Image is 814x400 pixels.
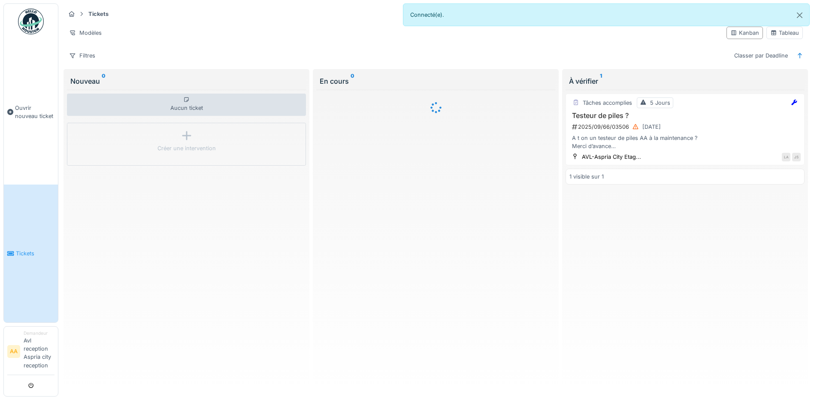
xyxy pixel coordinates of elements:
div: Créer une intervention [157,144,216,152]
div: Classer par Deadline [730,49,792,62]
div: Connecté(e). [403,3,810,26]
div: 1 visible sur 1 [569,173,604,181]
div: Tableau [770,29,799,37]
div: Tâches accomplies [583,99,632,107]
sup: 1 [600,76,602,86]
div: Kanban [730,29,759,37]
div: 2025/09/66/03506 [571,121,801,132]
li: AA [7,345,20,358]
div: À vérifier [569,76,801,86]
img: Badge_color-CXgf-gQk.svg [18,9,44,34]
div: Filtres [65,49,99,62]
div: Aucun ticket [67,94,306,116]
strong: Tickets [85,10,112,18]
span: Ouvrir nouveau ticket [15,104,54,120]
div: [DATE] [642,123,661,131]
div: Nouveau [70,76,303,86]
div: A t on un testeur de piles AA à la maintenance ? Merci d’avance [PERSON_NAME] [569,134,801,150]
sup: 0 [102,76,106,86]
a: AA DemandeurAvl reception Aspria city reception [7,330,54,375]
a: Tickets [4,185,58,322]
li: Avl reception Aspria city reception [24,330,54,373]
a: Ouvrir nouveau ticket [4,39,58,185]
h3: Testeur de piles ? [569,112,801,120]
button: Close [790,4,809,27]
div: LA [782,153,790,161]
div: En cours [320,76,552,86]
div: JS [792,153,801,161]
div: Demandeur [24,330,54,336]
div: Modèles [65,27,106,39]
span: Tickets [16,249,54,258]
sup: 0 [351,76,354,86]
div: AVL-Aspria City Etag... [582,153,641,161]
div: 5 Jours [650,99,670,107]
